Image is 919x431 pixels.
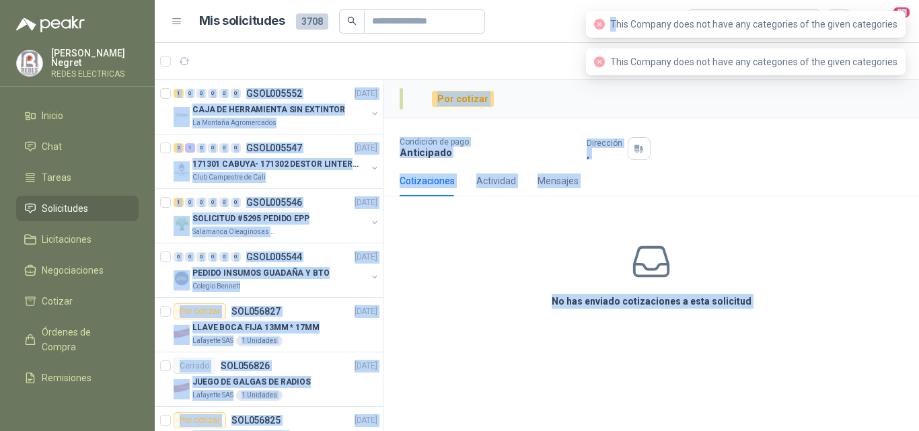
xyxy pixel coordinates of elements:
span: Tareas [42,170,71,185]
img: Company Logo [174,216,190,232]
div: 0 [196,252,207,262]
span: Chat [42,139,62,154]
img: Company Logo [174,325,190,341]
span: search [347,16,357,26]
span: This Company does not have any categories of the given categories [610,56,897,67]
a: Órdenes de Compra [16,319,139,360]
p: [DATE] [355,142,377,155]
p: LLAVE BOCA FIJA 13MM * 17MM [192,321,320,334]
p: [DATE] [355,87,377,100]
p: 171301 CABUYA- 171302 DESTOR LINTER- 171305 PINZA [192,158,360,171]
span: close-circle [594,56,605,67]
img: Company Logo [174,161,190,178]
span: Solicitudes [42,201,88,216]
p: Condición de pago [400,137,576,147]
div: 1 [185,143,195,153]
div: 0 [185,89,195,98]
span: Licitaciones [42,232,91,247]
p: SOL056825 [231,416,281,425]
p: [PERSON_NAME] Negret [51,48,139,67]
a: CerradoSOL056826[DATE] Company LogoJUEGO DE GALGAS DE RADIOSLafayette SAS1 Unidades [155,352,383,407]
p: CAJA DE HERRAMIENTA SIN EXTINTOR [192,104,345,116]
div: 0 [208,252,218,262]
span: Negociaciones [42,263,104,278]
div: 0 [208,89,218,98]
div: Por cotizar [174,412,226,428]
p: GSOL005547 [246,143,302,153]
p: [DATE] [355,196,377,209]
img: Company Logo [174,107,190,123]
div: Por cotizar [174,303,226,319]
p: Dirección [587,139,622,148]
a: 2 1 0 0 0 0 GSOL005547[DATE] Company Logo171301 CABUYA- 171302 DESTOR LINTER- 171305 PINZAClub Ca... [174,140,380,183]
p: Colegio Bennett [192,281,240,292]
div: 0 [174,252,184,262]
p: La Montaña Agromercados [192,118,277,128]
p: , [587,148,622,159]
div: 0 [219,198,229,207]
p: GSOL005544 [246,252,302,262]
a: 0 0 0 0 0 0 GSOL005544[DATE] Company LogoPEDIDO INSUMOS GUADAÑA Y BTOColegio Bennett [174,249,380,292]
p: Lafayette SAS [192,336,233,346]
a: 1 0 0 0 0 0 GSOL005546[DATE] Company LogoSOLICITUD #5295 PEDIDO EPPSalamanca Oleaginosas SAS [174,194,380,237]
div: Actividad [476,173,516,188]
div: Por cotizar [432,91,494,107]
p: PEDIDO INSUMOS GUADAÑA Y BTO [192,267,330,280]
div: 0 [219,143,229,153]
p: Lafayette SAS [192,390,233,401]
div: 0 [196,89,207,98]
h1: Mis solicitudes [199,11,285,31]
span: Órdenes de Compra [42,325,126,354]
span: Cotizar [42,294,73,309]
div: 1 Unidades [236,336,283,346]
a: Remisiones [16,365,139,391]
p: GSOL005552 [246,89,302,98]
div: 0 [208,143,218,153]
a: Por cotizarSOL056827[DATE] Company LogoLLAVE BOCA FIJA 13MM * 17MMLafayette SAS1 Unidades [155,298,383,352]
p: SOL056826 [221,361,270,370]
button: 20 [879,9,903,34]
p: [DATE] [355,251,377,264]
p: GSOL005546 [246,198,302,207]
a: Tareas [16,165,139,190]
a: 1 0 0 0 0 0 GSOL005552[DATE] Company LogoCAJA DE HERRAMIENTA SIN EXTINTORLa Montaña Agromercados [174,85,380,128]
div: 2 [174,143,184,153]
span: This Company does not have any categories of the given categories [610,19,897,30]
img: Company Logo [174,270,190,286]
div: 0 [231,252,241,262]
div: 1 Unidades [236,390,283,401]
div: 0 [231,143,241,153]
span: 20 [892,6,911,19]
p: Club Campestre de Cali [192,172,266,183]
div: 0 [185,252,195,262]
a: Negociaciones [16,258,139,283]
p: [DATE] [355,360,377,373]
div: Mensajes [538,173,579,188]
a: Cotizar [16,288,139,314]
p: SOLICITUD #5295 PEDIDO EPP [192,212,309,225]
p: Salamanca Oleaginosas SAS [192,227,277,237]
a: Configuración [16,396,139,422]
p: REDES ELECTRICAS [51,70,139,78]
div: 0 [219,252,229,262]
span: 3708 [296,13,328,30]
a: Licitaciones [16,227,139,252]
a: Solicitudes [16,196,139,221]
p: SOL056827 [231,307,281,316]
div: 0 [185,198,195,207]
p: [DATE] [355,414,377,427]
h3: No has enviado cotizaciones a esta solicitud [552,294,751,309]
div: 1 [174,198,184,207]
img: Logo peakr [16,16,85,32]
img: Company Logo [17,50,42,76]
a: Inicio [16,103,139,128]
div: Cotizaciones [400,173,455,188]
span: close-circle [594,19,605,30]
div: 0 [196,198,207,207]
div: 0 [231,89,241,98]
img: Company Logo [174,379,190,395]
span: Remisiones [42,370,91,385]
div: Cerrado [174,358,215,374]
p: Anticipado [400,147,576,158]
span: Inicio [42,108,63,123]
